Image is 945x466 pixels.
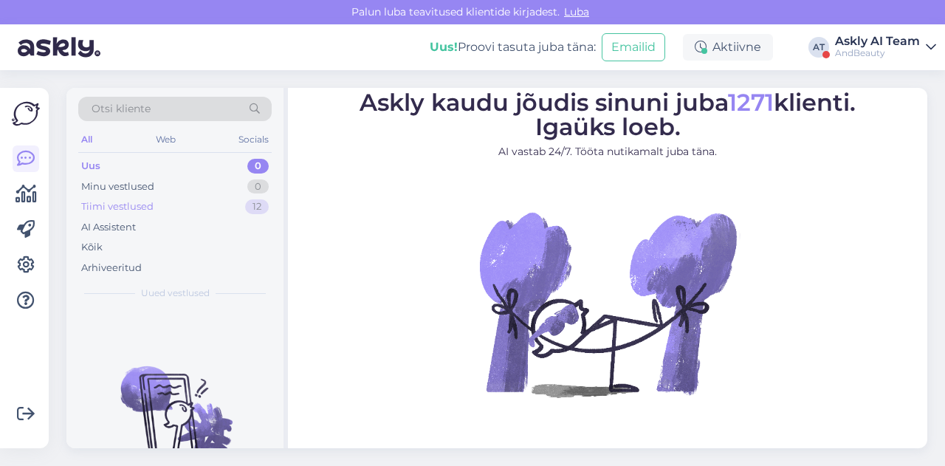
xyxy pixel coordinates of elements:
a: Askly AI TeamAndBeauty [835,35,936,59]
div: Socials [236,130,272,149]
div: Aktiivne [683,34,773,61]
span: Uued vestlused [141,287,210,300]
img: Askly Logo [12,100,40,128]
p: AI vastab 24/7. Tööta nutikamalt juba täna. [360,143,856,159]
div: Minu vestlused [81,179,154,194]
div: AI Assistent [81,220,136,235]
span: Luba [560,5,594,18]
div: AT [808,37,829,58]
button: Emailid [602,33,665,61]
div: Proovi tasuta juba täna: [430,38,596,56]
div: Kõik [81,240,103,255]
div: Askly AI Team [835,35,920,47]
span: Otsi kliente [92,101,151,117]
div: 12 [245,199,269,214]
div: Tiimi vestlused [81,199,154,214]
div: 0 [247,159,269,174]
span: Askly kaudu jõudis sinuni juba klienti. Igaüks loeb. [360,87,856,140]
b: Uus! [430,40,458,54]
img: No Chat active [475,171,740,436]
div: Uus [81,159,100,174]
div: All [78,130,95,149]
div: Web [153,130,179,149]
div: 0 [247,179,269,194]
span: 1271 [728,87,774,116]
div: Arhiveeritud [81,261,142,275]
div: AndBeauty [835,47,920,59]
